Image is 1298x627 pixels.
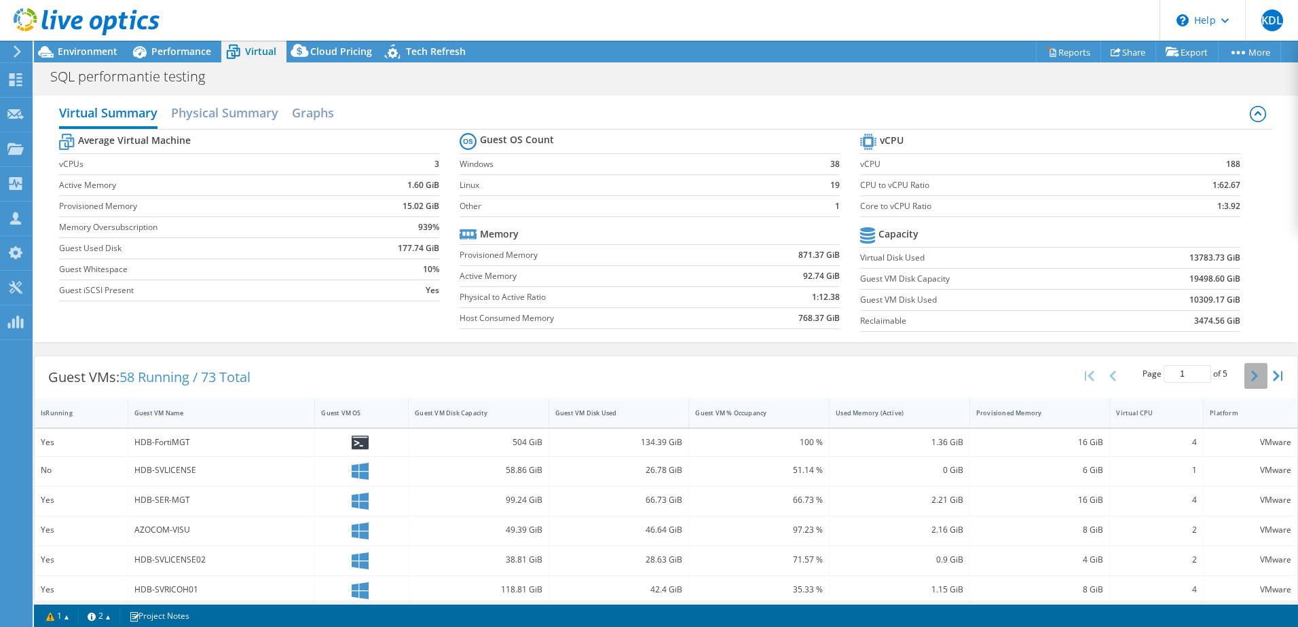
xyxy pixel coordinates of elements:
[78,607,120,624] a: 2
[134,493,309,508] div: HDB-SER-MGT
[976,522,1104,537] div: 8 GiB
[695,435,823,450] div: 100 %
[555,522,683,537] div: 46.64 GiB
[37,607,79,624] a: 1
[860,293,1109,307] label: Guest VM Disk Used
[555,582,683,597] div: 42.4 GiB
[830,157,840,171] b: 38
[171,99,278,126] h2: Physical Summary
[41,408,105,417] div: IsRunning
[1116,552,1197,567] div: 2
[415,552,542,567] div: 38.81 GiB
[480,133,554,147] b: Guest OS Count
[1218,41,1281,62] a: More
[480,227,519,241] b: Memory
[1176,14,1189,26] svg: \n
[41,435,122,450] div: Yes
[1217,199,1240,213] b: 1:3.92
[415,408,526,417] div: Guest VM Disk Capacity
[836,522,963,537] div: 2.16 GiB
[41,552,122,567] div: Yes
[695,493,823,508] div: 66.73 %
[1210,522,1291,537] div: VMware
[1116,463,1197,478] div: 1
[41,582,122,597] div: Yes
[798,248,840,262] b: 871.37 GiB
[460,248,729,262] label: Provisioned Memory
[245,45,276,58] span: Virtual
[1194,314,1240,328] b: 3474.56 GiB
[695,522,823,537] div: 97.23 %
[44,69,226,84] h1: SQL performantie testing
[555,552,683,567] div: 28.63 GiB
[398,242,439,255] b: 177.74 GiB
[860,272,1109,286] label: Guest VM Disk Capacity
[836,582,963,597] div: 1.15 GiB
[415,522,542,537] div: 49.39 GiB
[836,493,963,508] div: 2.21 GiB
[976,435,1104,450] div: 16 GiB
[1116,522,1197,537] div: 2
[1226,157,1240,171] b: 188
[59,263,348,276] label: Guest Whitespace
[1210,435,1291,450] div: VMware
[415,582,542,597] div: 118.81 GiB
[976,493,1104,508] div: 16 GiB
[415,435,542,450] div: 504 GiB
[803,269,840,283] b: 92.74 GiB
[134,552,309,567] div: HDB-SVLICENSE02
[35,356,264,398] div: Guest VMs:
[830,178,840,192] b: 19
[1210,552,1291,567] div: VMware
[403,199,439,213] b: 15.02 GiB
[880,134,904,147] b: vCPU
[1223,368,1227,379] span: 5
[1116,408,1181,417] div: Virtual CPU
[59,199,348,213] label: Provisioned Memory
[860,199,1141,213] label: Core to vCPU Ratio
[695,582,823,597] div: 35.33 %
[976,582,1104,597] div: 8 GiB
[119,607,199,624] a: Project Notes
[1189,251,1240,265] b: 13783.73 GiB
[41,493,122,508] div: Yes
[1155,41,1219,62] a: Export
[555,435,683,450] div: 134.39 GiB
[976,463,1104,478] div: 6 GiB
[1212,178,1240,192] b: 1:62.67
[460,269,729,283] label: Active Memory
[976,552,1104,567] div: 4 GiB
[460,199,805,213] label: Other
[1261,9,1283,31] span: KDL
[1143,365,1227,383] span: Page of
[423,263,439,276] b: 10%
[460,290,729,304] label: Physical to Active Ratio
[695,463,823,478] div: 51.14 %
[812,290,840,304] b: 1:12.38
[59,221,348,234] label: Memory Oversubscription
[798,311,840,325] b: 768.37 GiB
[134,582,309,597] div: HDB-SVRICOH01
[460,178,805,192] label: Linux
[1210,582,1291,597] div: VMware
[878,227,919,241] b: Capacity
[1210,493,1291,508] div: VMware
[134,408,293,417] div: Guest VM Name
[78,134,191,147] b: Average Virtual Machine
[835,199,840,213] b: 1
[836,552,963,567] div: 0.9 GiB
[134,435,309,450] div: HDB-FortiMGT
[1036,41,1101,62] a: Reports
[460,311,729,325] label: Host Consumed Memory
[836,463,963,478] div: 0 GiB
[555,408,667,417] div: Guest VM Disk Used
[59,157,348,171] label: vCPUs
[59,178,348,192] label: Active Memory
[415,463,542,478] div: 58.86 GiB
[1100,41,1156,62] a: Share
[860,251,1109,265] label: Virtual Disk Used
[1116,582,1197,597] div: 4
[59,99,157,129] h2: Virtual Summary
[1210,408,1275,417] div: Platform
[59,242,348,255] label: Guest Used Disk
